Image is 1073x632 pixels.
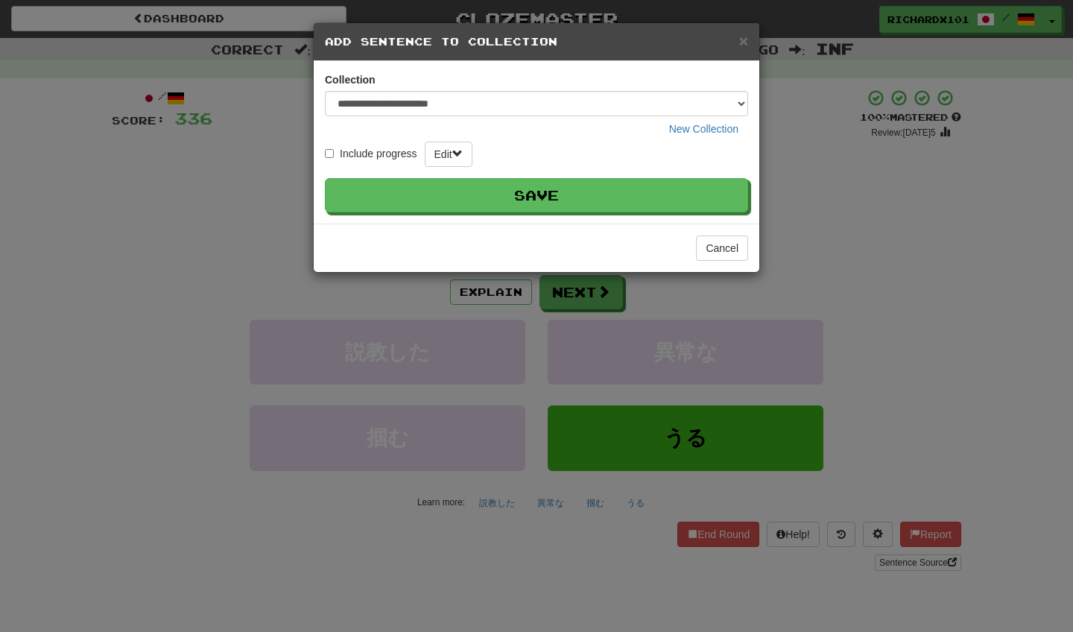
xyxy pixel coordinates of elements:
span: × [739,32,748,49]
button: New Collection [659,116,748,142]
label: Collection [325,72,376,87]
label: Include progress [325,146,417,161]
h5: Add Sentence to Collection [325,34,748,49]
button: Save [325,178,748,212]
button: Close [739,33,748,48]
button: Edit [425,142,472,167]
button: Cancel [696,236,748,261]
input: Include progress [325,149,334,158]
